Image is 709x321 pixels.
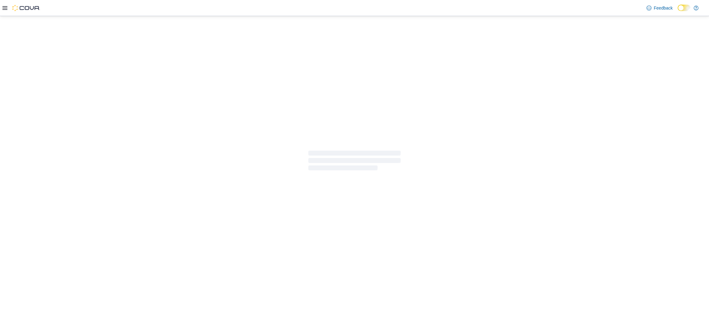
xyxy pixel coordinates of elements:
a: Feedback [644,2,675,14]
input: Dark Mode [678,5,691,11]
span: Feedback [654,5,673,11]
img: Cova [12,5,40,11]
span: Loading [308,152,401,172]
